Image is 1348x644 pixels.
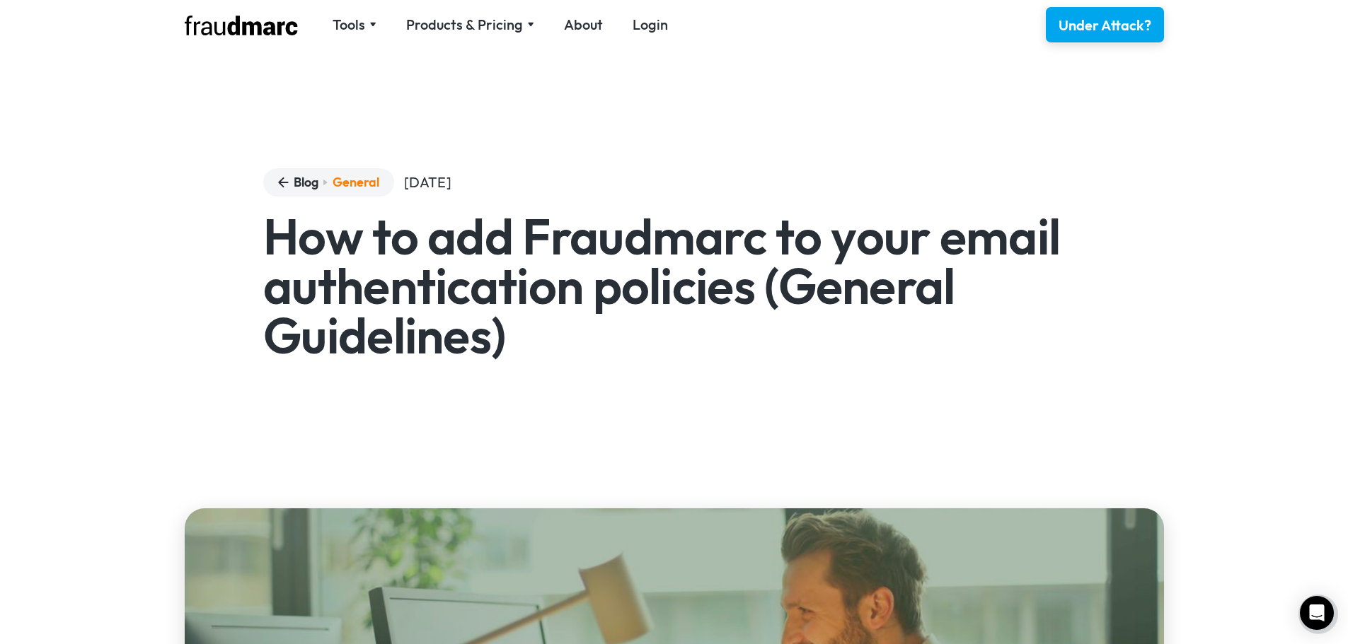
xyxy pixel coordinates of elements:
div: Products & Pricing [406,15,523,35]
div: Open Intercom Messenger [1300,596,1334,630]
div: [DATE] [404,172,451,192]
h1: How to add Fraudmarc to your email authentication policies (General Guidelines) [263,211,1085,360]
a: Blog [278,173,318,192]
a: Login [633,15,668,35]
div: Tools [333,15,365,35]
div: Products & Pricing [406,15,534,35]
div: Blog [294,173,318,192]
a: General [333,173,379,192]
a: About [564,15,603,35]
div: Tools [333,15,376,35]
div: Under Attack? [1059,16,1151,35]
a: Under Attack? [1046,7,1164,42]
